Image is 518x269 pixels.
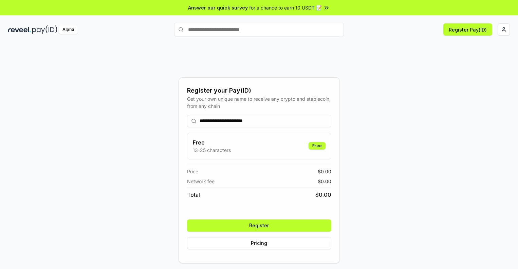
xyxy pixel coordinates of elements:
[249,4,322,11] span: for a chance to earn 10 USDT 📝
[443,23,492,36] button: Register Pay(ID)
[187,191,200,199] span: Total
[187,178,215,185] span: Network fee
[187,95,331,110] div: Get your own unique name to receive any crypto and stablecoin, from any chain
[193,147,231,154] p: 13-25 characters
[187,86,331,95] div: Register your Pay(ID)
[8,25,31,34] img: reveel_dark
[318,168,331,175] span: $ 0.00
[187,219,331,232] button: Register
[188,4,248,11] span: Answer our quick survey
[318,178,331,185] span: $ 0.00
[187,168,198,175] span: Price
[187,237,331,249] button: Pricing
[59,25,78,34] div: Alpha
[309,142,326,150] div: Free
[32,25,57,34] img: pay_id
[315,191,331,199] span: $ 0.00
[193,138,231,147] h3: Free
